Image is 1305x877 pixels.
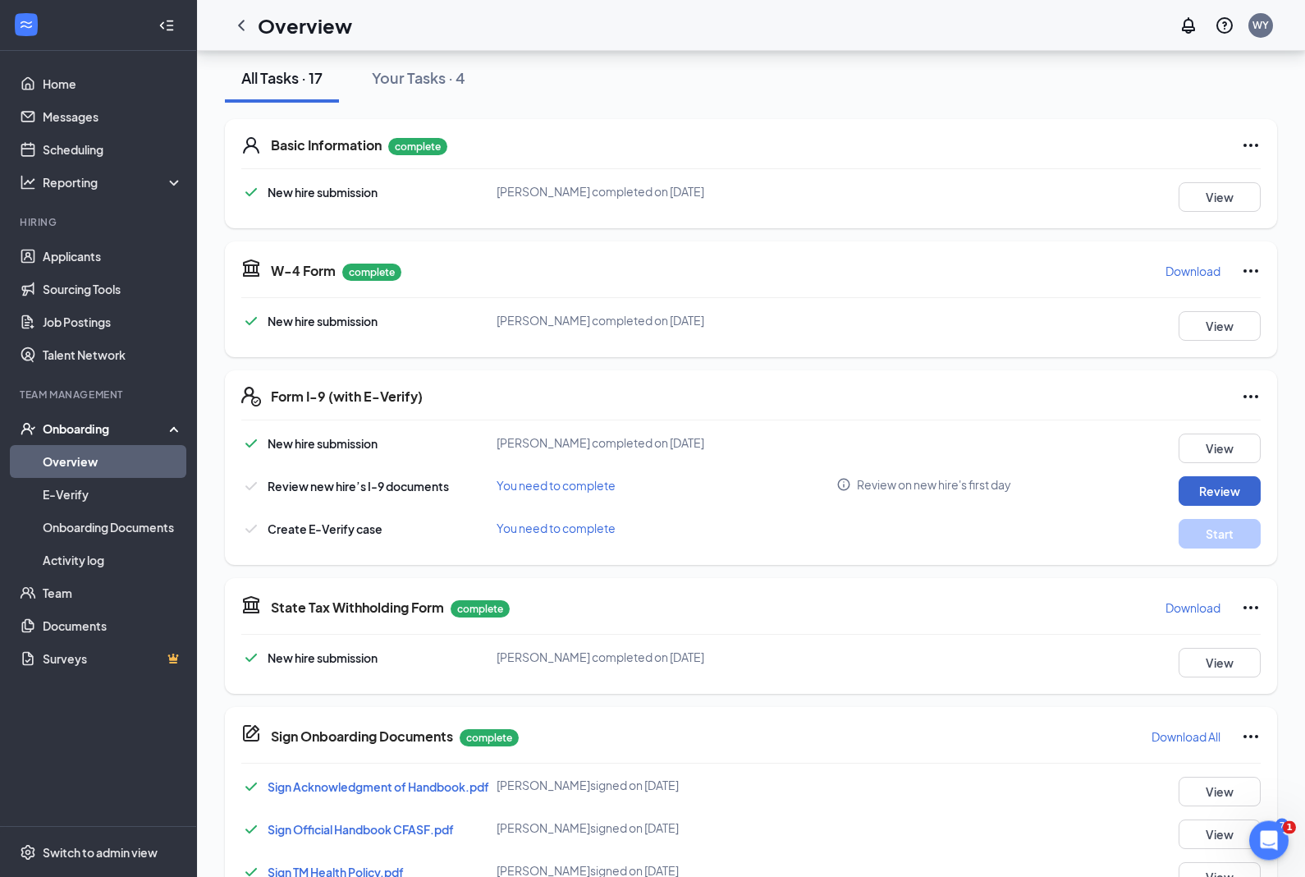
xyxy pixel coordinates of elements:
[1241,388,1261,407] svg: Ellipses
[43,544,183,576] a: Activity log
[241,259,261,278] svg: TaxGovernmentIcon
[268,651,378,666] span: New hire submission
[271,263,336,281] h5: W-4 Form
[43,133,183,166] a: Scheduling
[271,137,382,155] h5: Basic Information
[372,68,465,89] div: Your Tasks · 4
[43,642,183,675] a: SurveysCrown
[20,844,36,861] svg: Settings
[1252,18,1269,32] div: WY
[43,273,183,305] a: Sourcing Tools
[241,778,261,797] svg: Checkmark
[460,730,519,747] p: complete
[1165,600,1220,617] p: Download
[1165,264,1220,280] p: Download
[241,312,261,332] svg: Checkmark
[1165,259,1221,285] button: Download
[43,305,183,338] a: Job Postings
[241,724,261,744] svg: CompanyDocumentIcon
[158,17,175,34] svg: Collapse
[43,100,183,133] a: Messages
[1165,595,1221,622] button: Download
[497,820,836,837] div: [PERSON_NAME] signed on [DATE]
[1152,729,1220,746] p: Download All
[43,478,183,511] a: E-Verify
[43,67,183,100] a: Home
[388,139,447,156] p: complete
[836,478,851,493] svg: Info
[268,315,378,329] span: New hire submission
[1179,820,1261,850] button: View
[43,338,183,371] a: Talent Network
[43,609,183,642] a: Documents
[1241,728,1261,747] svg: Ellipses
[241,520,261,540] svg: Checkmark
[342,264,401,282] p: complete
[43,174,184,191] div: Reporting
[231,16,251,35] svg: ChevronLeft
[1179,16,1198,35] svg: Notifications
[1179,649,1261,678] button: View
[857,477,1011,494] span: Review on new hire's first day
[497,650,704,665] span: [PERSON_NAME] completed on [DATE]
[268,780,489,795] a: Sign Acknowledgment of Handbook.pdf
[1241,136,1261,156] svg: Ellipses
[20,174,36,191] svg: Analysis
[268,437,378,452] span: New hire submission
[268,823,454,838] a: Sign Official Handbook CFASF.pdf
[1179,434,1261,464] button: View
[241,136,261,156] svg: User
[241,649,261,668] svg: Checkmark
[43,240,183,273] a: Applicants
[497,479,616,494] span: You need to complete
[43,511,183,544] a: Onboarding Documents
[20,420,36,437] svg: UserCheck
[1151,724,1221,751] button: Download All
[497,436,704,451] span: [PERSON_NAME] completed on [DATE]
[20,215,180,229] div: Hiring
[20,388,180,402] div: Team Management
[1283,821,1296,834] span: 1
[241,68,323,89] div: All Tasks · 17
[241,820,261,840] svg: Checkmark
[1179,520,1261,549] button: Start
[1241,262,1261,282] svg: Ellipses
[1179,312,1261,342] button: View
[1215,16,1234,35] svg: QuestionInfo
[241,183,261,203] svg: Checkmark
[271,728,453,746] h5: Sign Onboarding Documents
[1241,599,1261,618] svg: Ellipses
[1275,819,1289,833] div: 7
[241,388,261,407] svg: FormI9EVerifyIcon
[497,314,704,328] span: [PERSON_NAME] completed on [DATE]
[18,16,34,33] svg: WorkstreamLogo
[268,522,382,537] span: Create E-Verify case
[497,185,704,200] span: [PERSON_NAME] completed on [DATE]
[1249,821,1289,861] iframe: Intercom live chat
[258,11,352,39] h1: Overview
[268,186,378,200] span: New hire submission
[43,420,169,437] div: Onboarding
[268,480,449,494] span: Review new hire’s I-9 documents
[43,445,183,478] a: Overview
[241,595,261,615] svg: TaxGovernmentIcon
[1179,778,1261,807] button: View
[1179,477,1261,507] button: Review
[241,434,261,454] svg: Checkmark
[451,601,510,618] p: complete
[241,477,261,497] svg: Checkmark
[271,599,444,618] h5: State Tax Withholding Form
[271,388,423,406] h5: Form I-9 (with E-Verify)
[43,844,158,861] div: Switch to admin view
[1179,183,1261,213] button: View
[497,778,836,794] div: [PERSON_NAME] signed on [DATE]
[43,576,183,609] a: Team
[497,521,616,536] span: You need to complete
